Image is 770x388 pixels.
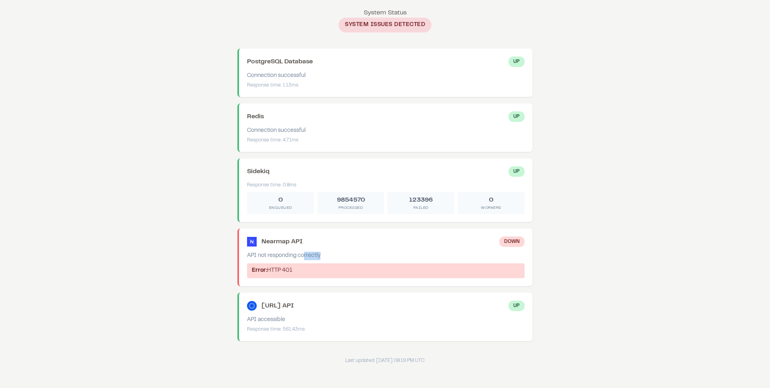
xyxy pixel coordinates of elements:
div: Down [499,236,525,247]
span: System Issues Detected [338,18,432,32]
div: [URL] API [261,301,294,311]
div: 0 [250,195,311,205]
div: Workers [461,205,521,211]
img: Nearmap [247,237,257,247]
div: Failed [391,205,451,211]
div: Response time: 4.71ms [247,137,525,144]
div: Up [509,301,525,311]
strong: Error: [252,268,267,273]
div: Response time: 0.8ms [247,182,525,189]
div: Response time: 1.13ms [247,82,525,89]
img: Precip.ai [247,301,257,311]
div: Response time: 561.43ms [247,326,525,333]
h1: System Status [237,8,533,18]
div: Up [509,166,525,177]
div: 123396 [391,195,451,205]
div: Connection successful [247,127,525,135]
div: Processed [320,205,381,211]
div: Last updated: [DATE] 08:19 PM UTC [237,357,533,364]
div: 9854570 [320,195,381,205]
div: Nearmap API [261,237,303,247]
div: Sidekiq [247,167,269,176]
div: API accessible [247,316,525,324]
div: 0 [461,195,521,205]
div: Connection successful [247,72,525,80]
div: HTTP 401 [247,263,525,278]
div: Up [509,111,525,122]
div: Enqueued [250,205,311,211]
div: Up [509,57,525,67]
div: API not responding correctly [247,252,525,260]
div: PostgreSQL Database [247,57,313,67]
div: Redis [247,112,264,121]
